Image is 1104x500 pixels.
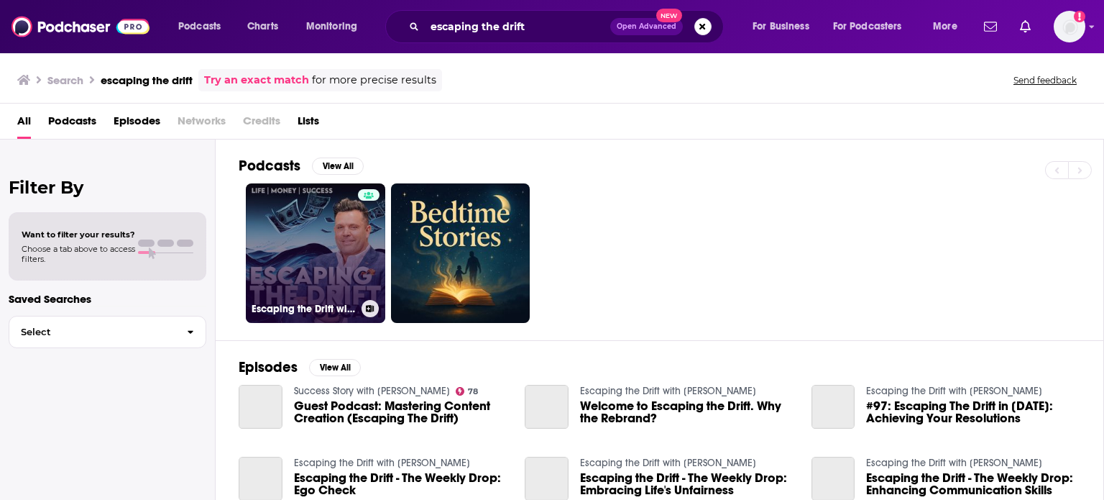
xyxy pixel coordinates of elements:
h3: Escaping the Drift with [PERSON_NAME] [252,303,356,315]
button: Open AdvancedNew [610,18,683,35]
a: PodcastsView All [239,157,364,175]
span: New [656,9,682,22]
a: Show notifications dropdown [1014,14,1036,39]
span: Networks [178,109,226,139]
button: View All [312,158,364,175]
span: Logged in as NickG [1054,11,1085,42]
button: open menu [168,15,239,38]
span: for more precise results [312,72,436,88]
a: Welcome to Escaping the Drift. Why the Rebrand? [580,400,794,424]
a: Podcasts [48,109,96,139]
a: Episodes [114,109,160,139]
a: Try an exact match [204,72,309,88]
a: All [17,109,31,139]
button: Select [9,316,206,348]
a: Success Story with Scott D. Clary [294,385,450,397]
span: Want to filter your results? [22,229,135,240]
span: #97: Escaping The Drift in [DATE]: Achieving Your Resolutions [866,400,1080,424]
h2: Episodes [239,358,298,376]
a: Charts [238,15,287,38]
span: Select [9,327,175,337]
a: Lists [298,109,319,139]
span: Credits [243,109,280,139]
svg: Add a profile image [1074,11,1085,22]
a: Show notifications dropdown [978,14,1003,39]
a: Escaping the Drift with John Gafford [580,457,756,469]
h2: Podcasts [239,157,300,175]
a: Guest Podcast: Mastering Content Creation (Escaping The Drift) [294,400,508,424]
button: open menu [296,15,376,38]
button: open menu [923,15,975,38]
a: Escaping the Drift - The Weekly Drop: Embracing Life's Unfairness [580,472,794,496]
a: EpisodesView All [239,358,361,376]
a: 78 [456,387,479,396]
img: Podchaser - Follow, Share and Rate Podcasts [11,13,149,40]
input: Search podcasts, credits, & more... [425,15,610,38]
button: Send feedback [1009,74,1081,86]
span: Monitoring [306,17,357,37]
h3: escaping the drift [101,73,193,87]
a: Escaping the Drift with John Gafford [580,385,756,397]
span: Charts [247,17,278,37]
span: For Podcasters [833,17,902,37]
button: View All [309,359,361,376]
h2: Filter By [9,177,206,198]
a: #97: Escaping The Drift in 2024: Achieving Your Resolutions [811,385,855,429]
span: Choose a tab above to access filters. [22,244,135,264]
span: For Business [753,17,809,37]
div: Search podcasts, credits, & more... [399,10,737,43]
span: 78 [468,388,478,395]
span: Podcasts [178,17,221,37]
a: Escaping the Drift - The Weekly Drop: Ego Check [294,472,508,496]
a: Escaping the Drift - The Weekly Drop: Enhancing Communication Skills [866,472,1080,496]
button: Show profile menu [1054,11,1085,42]
a: Escaping the Drift with John Gafford [294,457,470,469]
a: Welcome to Escaping the Drift. Why the Rebrand? [525,385,569,429]
a: Guest Podcast: Mastering Content Creation (Escaping The Drift) [239,385,282,429]
button: open menu [824,15,923,38]
span: More [933,17,957,37]
a: Escaping the Drift with John Gafford [866,385,1042,397]
img: User Profile [1054,11,1085,42]
p: Saved Searches [9,292,206,306]
button: open menu [742,15,827,38]
span: Open Advanced [617,23,676,30]
a: Escaping the Drift with John Gafford [866,457,1042,469]
h3: Search [47,73,83,87]
a: #97: Escaping The Drift in 2024: Achieving Your Resolutions [866,400,1080,424]
a: Escaping the Drift with [PERSON_NAME] [246,183,385,323]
